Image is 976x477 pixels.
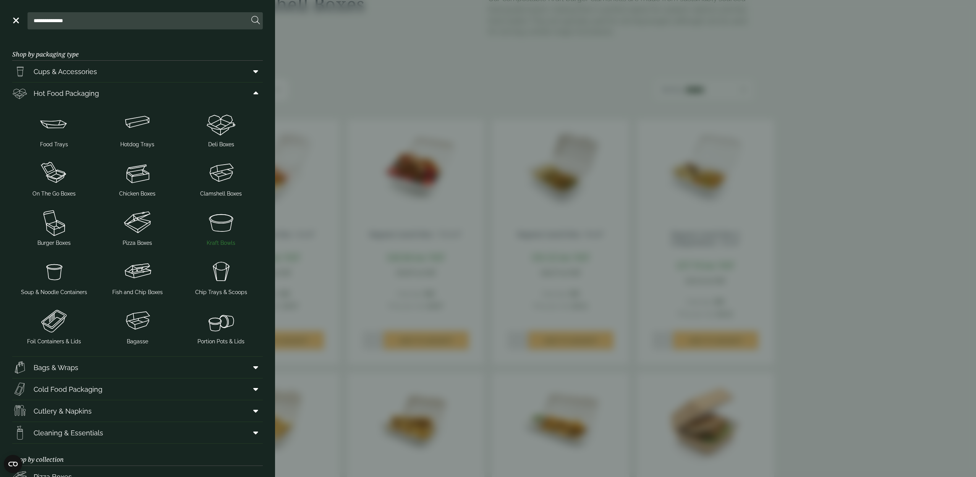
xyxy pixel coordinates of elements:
[15,256,93,287] img: SoupNoodle_container.svg
[123,239,152,247] span: Pizza Boxes
[195,288,247,296] span: Chip Trays & Scoops
[99,256,176,287] img: FishNchip_box.svg
[15,158,93,188] img: OnTheGo_boxes.svg
[182,108,260,139] img: Deli_box.svg
[207,239,235,247] span: Kraft Bowls
[119,190,155,198] span: Chicken Boxes
[27,338,81,346] span: Foil Containers & Lids
[12,86,28,101] img: Deli_box.svg
[15,108,93,139] img: Food_tray.svg
[15,306,93,336] img: Foil_container.svg
[32,190,76,198] span: On The Go Boxes
[12,382,28,397] img: Sandwich_box.svg
[99,205,176,249] a: Pizza Boxes
[12,422,263,443] a: Cleaning & Essentials
[34,66,97,77] span: Cups & Accessories
[34,88,99,99] span: Hot Food Packaging
[12,444,263,466] h3: Shop by collection
[15,255,93,298] a: Soup & Noodle Containers
[208,141,234,149] span: Deli Boxes
[112,288,163,296] span: Fish and Chip Boxes
[182,306,260,336] img: PortionPots.svg
[15,107,93,150] a: Food Trays
[12,64,28,79] img: PintNhalf_cup.svg
[12,39,263,61] h3: Shop by packaging type
[182,107,260,150] a: Deli Boxes
[12,378,263,400] a: Cold Food Packaging
[99,108,176,139] img: Hotdog_tray.svg
[15,207,93,238] img: Burger_box.svg
[15,156,93,199] a: On The Go Boxes
[15,205,93,249] a: Burger Boxes
[182,158,260,188] img: Clamshell_box.svg
[182,304,260,347] a: Portion Pots & Lids
[182,156,260,199] a: Clamshell Boxes
[99,306,176,336] img: Clamshell_box.svg
[34,406,92,416] span: Cutlery & Napkins
[127,338,148,346] span: Bagasse
[34,384,102,395] span: Cold Food Packaging
[40,141,68,149] span: Food Trays
[99,107,176,150] a: Hotdog Trays
[197,338,244,346] span: Portion Pots & Lids
[99,158,176,188] img: Chicken_box-1.svg
[12,400,263,422] a: Cutlery & Napkins
[182,256,260,287] img: Chip_tray.svg
[34,362,78,373] span: Bags & Wraps
[21,288,87,296] span: Soup & Noodle Containers
[120,141,154,149] span: Hotdog Trays
[12,82,263,104] a: Hot Food Packaging
[182,207,260,238] img: SoupNsalad_bowls.svg
[182,205,260,249] a: Kraft Bowls
[12,403,28,419] img: Cutlery.svg
[12,61,263,82] a: Cups & Accessories
[99,255,176,298] a: Fish and Chip Boxes
[15,304,93,347] a: Foil Containers & Lids
[12,360,28,375] img: Paper_carriers.svg
[200,190,242,198] span: Clamshell Boxes
[4,455,22,473] button: Open CMP widget
[12,425,28,440] img: open-wipe.svg
[99,156,176,199] a: Chicken Boxes
[34,428,103,438] span: Cleaning & Essentials
[99,304,176,347] a: Bagasse
[99,207,176,238] img: Pizza_boxes.svg
[182,255,260,298] a: Chip Trays & Scoops
[12,357,263,378] a: Bags & Wraps
[37,239,71,247] span: Burger Boxes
